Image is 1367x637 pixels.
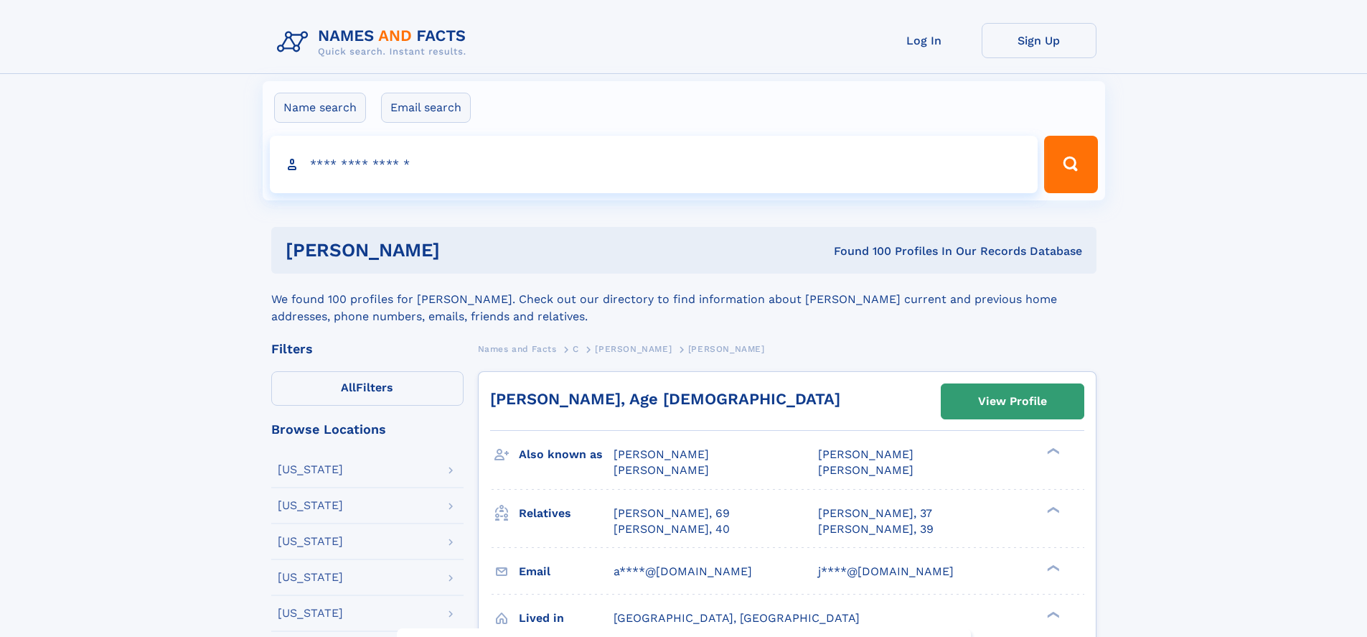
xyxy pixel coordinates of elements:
[573,344,579,354] span: C
[818,463,913,477] span: [PERSON_NAME]
[274,93,366,123] label: Name search
[688,344,765,354] span: [PERSON_NAME]
[271,343,464,355] div: Filters
[614,447,709,461] span: [PERSON_NAME]
[278,500,343,511] div: [US_STATE]
[271,371,464,406] label: Filters
[614,521,730,537] a: [PERSON_NAME], 40
[941,384,1084,419] a: View Profile
[818,521,934,537] a: [PERSON_NAME], 39
[519,606,614,631] h3: Lived in
[341,381,356,394] span: All
[982,23,1096,58] a: Sign Up
[278,608,343,619] div: [US_STATE]
[1043,447,1061,456] div: ❯
[614,506,730,521] a: [PERSON_NAME], 69
[490,390,840,408] a: [PERSON_NAME], Age [DEMOGRAPHIC_DATA]
[867,23,982,58] a: Log In
[278,572,343,583] div: [US_STATE]
[519,442,614,467] h3: Also known as
[271,274,1096,325] div: We found 100 profiles for [PERSON_NAME]. Check out our directory to find information about [PERSO...
[271,423,464,436] div: Browse Locations
[978,385,1047,418] div: View Profile
[519,501,614,526] h3: Relatives
[270,136,1038,193] input: search input
[595,344,672,354] span: [PERSON_NAME]
[271,23,478,62] img: Logo Names and Facts
[818,506,932,521] a: [PERSON_NAME], 37
[818,447,913,461] span: [PERSON_NAME]
[614,611,860,625] span: [GEOGRAPHIC_DATA], [GEOGRAPHIC_DATA]
[286,241,637,259] h1: [PERSON_NAME]
[573,340,579,358] a: C
[1043,505,1061,514] div: ❯
[278,464,343,475] div: [US_STATE]
[519,559,614,584] h3: Email
[636,243,1082,259] div: Found 100 Profiles In Our Records Database
[278,536,343,547] div: [US_STATE]
[1043,610,1061,619] div: ❯
[614,463,709,477] span: [PERSON_NAME]
[478,340,557,358] a: Names and Facts
[595,340,672,358] a: [PERSON_NAME]
[1043,563,1061,572] div: ❯
[1044,136,1097,193] button: Search Button
[381,93,471,123] label: Email search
